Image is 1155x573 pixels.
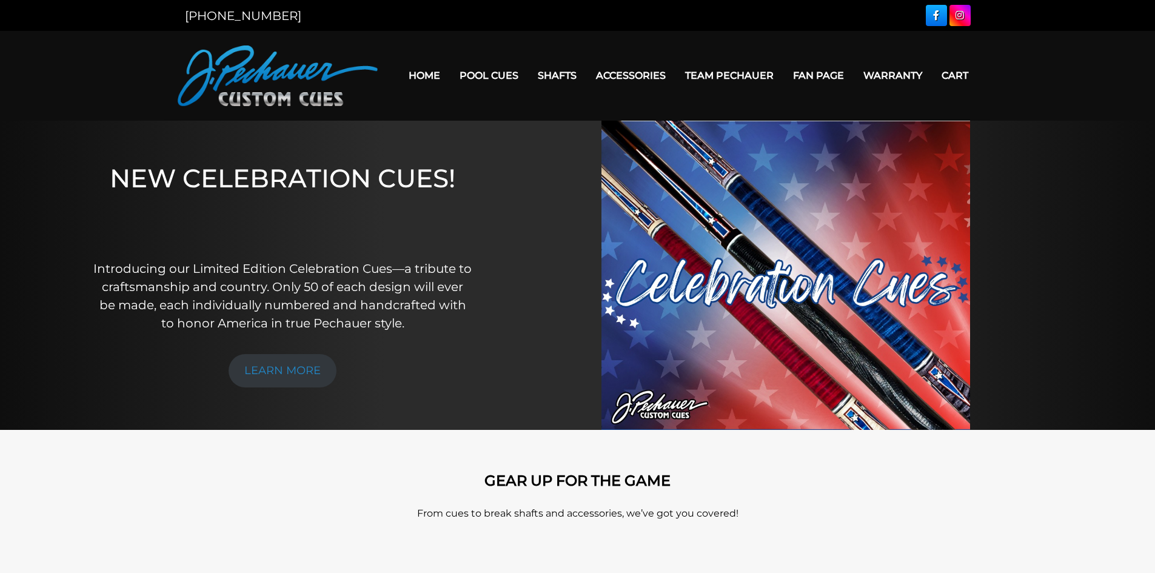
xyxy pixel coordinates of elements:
[783,60,854,91] a: Fan Page
[484,472,671,489] strong: GEAR UP FOR THE GAME
[185,8,301,23] a: [PHONE_NUMBER]
[399,60,450,91] a: Home
[932,60,978,91] a: Cart
[450,60,528,91] a: Pool Cues
[854,60,932,91] a: Warranty
[93,163,473,243] h1: NEW CELEBRATION CUES!
[675,60,783,91] a: Team Pechauer
[528,60,586,91] a: Shafts
[178,45,378,106] img: Pechauer Custom Cues
[586,60,675,91] a: Accessories
[93,260,473,332] p: Introducing our Limited Edition Celebration Cues—a tribute to craftsmanship and country. Only 50 ...
[229,354,336,387] a: LEARN MORE
[232,506,923,521] p: From cues to break shafts and accessories, we’ve got you covered!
